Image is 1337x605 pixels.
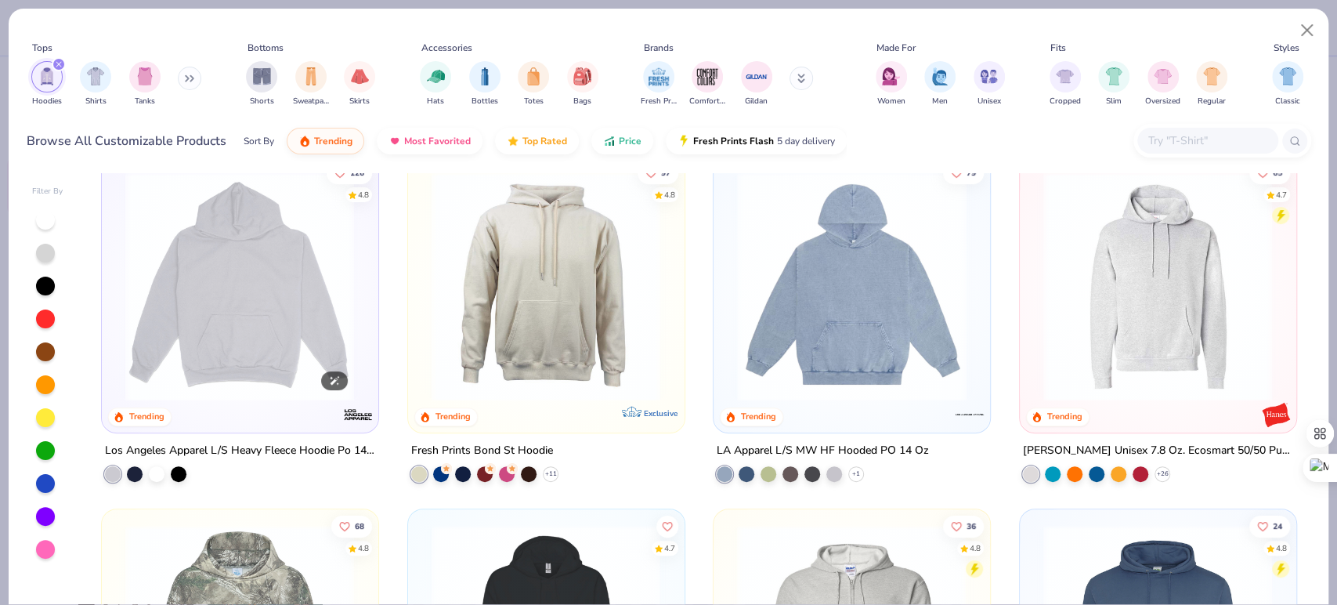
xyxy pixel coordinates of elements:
div: 4.8 [970,542,981,554]
button: Most Favorited [377,128,482,154]
img: most_fav.gif [388,135,401,147]
button: filter button [31,61,63,107]
button: filter button [293,61,329,107]
img: Tanks Image [136,67,154,85]
button: Like [327,161,372,183]
img: Sweatpants Image [302,67,320,85]
img: Unisex Image [980,67,998,85]
span: Cropped [1050,96,1081,107]
span: Tanks [135,96,155,107]
img: Gildan Image [745,65,768,89]
img: Hats Image [427,67,445,85]
div: Styles [1274,41,1299,55]
div: Filter By [32,186,63,197]
img: flash.gif [678,135,690,147]
img: Oversized Image [1154,67,1172,85]
img: Comfort Colors Image [696,65,719,89]
span: 68 [355,522,364,530]
button: filter button [741,61,772,107]
span: Bags [573,96,591,107]
div: filter for Men [924,61,956,107]
img: Fresh Prints Image [647,65,670,89]
span: Fresh Prints [641,96,677,107]
button: filter button [1272,61,1303,107]
button: filter button [1050,61,1081,107]
span: 24 [1273,522,1282,530]
div: filter for Oversized [1145,61,1180,107]
img: fe3aba7b-4693-4b3e-ab95-a32d4261720b [1035,171,1280,400]
button: Like [656,515,678,537]
div: filter for Regular [1196,61,1227,107]
span: 79 [967,168,976,176]
img: Los Angeles Apparel logo [342,398,374,429]
div: 4.7 [664,542,675,554]
img: Men Image [931,67,949,85]
button: filter button [80,61,111,107]
span: + 11 [544,469,556,478]
button: Like [1249,161,1290,183]
div: filter for Classic [1272,61,1303,107]
span: Fresh Prints Flash [693,135,774,147]
div: filter for Women [876,61,907,107]
div: filter for Comfort Colors [689,61,725,107]
img: trending.gif [298,135,311,147]
span: Most Favorited [404,135,471,147]
button: filter button [689,61,725,107]
button: Like [943,161,984,183]
button: filter button [1145,61,1180,107]
img: Classic Image [1279,67,1297,85]
div: LA Apparel L/S MW HF Hooded PO 14 Oz [717,440,929,460]
div: filter for Hoodies [31,61,63,107]
span: Classic [1275,96,1300,107]
span: Slim [1106,96,1122,107]
img: LA Apparel logo [954,398,985,429]
img: 63b870ee-6a57-4fc0-b23b-59fb9c7ebbe7 [668,171,912,400]
button: Top Rated [495,128,579,154]
button: filter button [1196,61,1227,107]
span: Shirts [85,96,107,107]
span: 5 day delivery [777,132,835,150]
div: filter for Tanks [129,61,161,107]
img: Hanes logo [1259,398,1291,429]
img: Cropped Image [1056,67,1074,85]
div: Sort By [244,134,274,148]
div: Browse All Customizable Products [27,132,226,150]
span: Women [877,96,905,107]
div: 4.8 [358,189,369,201]
span: 97 [661,168,670,176]
button: filter button [469,61,500,107]
div: Made For [876,41,916,55]
div: filter for Totes [518,61,549,107]
span: Men [932,96,948,107]
span: Gildan [745,96,768,107]
button: Like [943,515,984,537]
div: filter for Fresh Prints [641,61,677,107]
span: Unisex [977,96,1001,107]
div: 4.8 [358,542,369,554]
button: Like [638,161,678,183]
span: Bottles [472,96,498,107]
span: Hoodies [32,96,62,107]
button: filter button [641,61,677,107]
div: Fits [1050,41,1066,55]
div: filter for Bottles [469,61,500,107]
div: Brands [644,41,674,55]
div: Tops [32,41,52,55]
div: filter for Slim [1098,61,1129,107]
span: Comfort Colors [689,96,725,107]
span: Hats [427,96,444,107]
div: filter for Skirts [344,61,375,107]
img: Women Image [882,67,900,85]
div: 4.7 [1276,189,1287,201]
span: Top Rated [522,135,567,147]
img: Bottles Image [476,67,493,85]
span: Oversized [1145,96,1180,107]
img: 6531d6c5-84f2-4e2d-81e4-76e2114e47c4 [117,171,362,400]
div: Fresh Prints Bond St Hoodie [411,440,553,460]
img: TopRated.gif [507,135,519,147]
span: Price [619,135,641,147]
div: filter for Cropped [1050,61,1081,107]
span: + 26 [1156,469,1168,478]
div: [PERSON_NAME] Unisex 7.8 Oz. Ecosmart 50/50 Pullover Hooded Sweatshirt [1023,440,1293,460]
div: filter for Shirts [80,61,111,107]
